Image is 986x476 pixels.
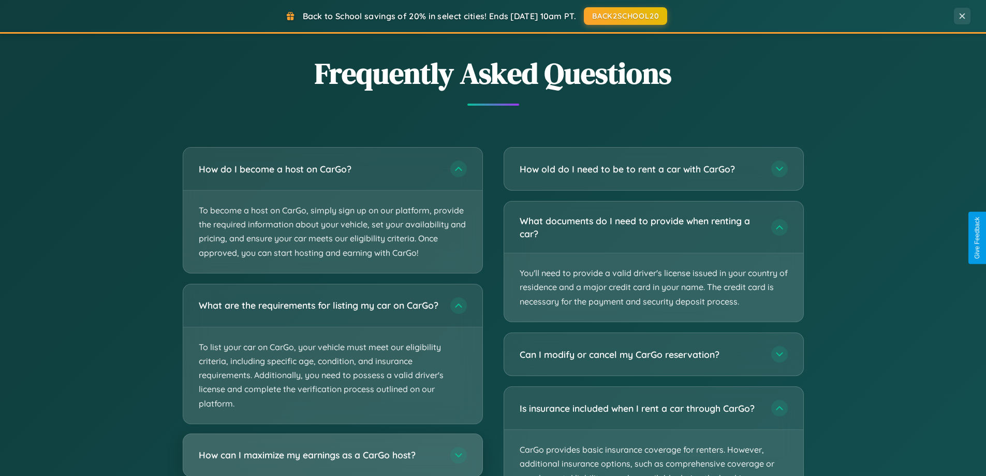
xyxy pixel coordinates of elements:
h3: How old do I need to be to rent a car with CarGo? [520,163,761,176]
h3: What documents do I need to provide when renting a car? [520,214,761,240]
h3: Can I modify or cancel my CarGo reservation? [520,348,761,361]
h3: How do I become a host on CarGo? [199,163,440,176]
p: You'll need to provide a valid driver's license issued in your country of residence and a major c... [504,253,803,322]
p: To list your car on CarGo, your vehicle must meet our eligibility criteria, including specific ag... [183,327,482,424]
button: BACK2SCHOOL20 [584,7,667,25]
h3: How can I maximize my earnings as a CarGo host? [199,449,440,461]
div: Give Feedback [974,217,981,259]
p: To become a host on CarGo, simply sign up on our platform, provide the required information about... [183,191,482,273]
h2: Frequently Asked Questions [183,53,804,93]
h3: What are the requirements for listing my car on CarGo? [199,299,440,312]
h3: Is insurance included when I rent a car through CarGo? [520,402,761,415]
span: Back to School savings of 20% in select cities! Ends [DATE] 10am PT. [303,11,576,21]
